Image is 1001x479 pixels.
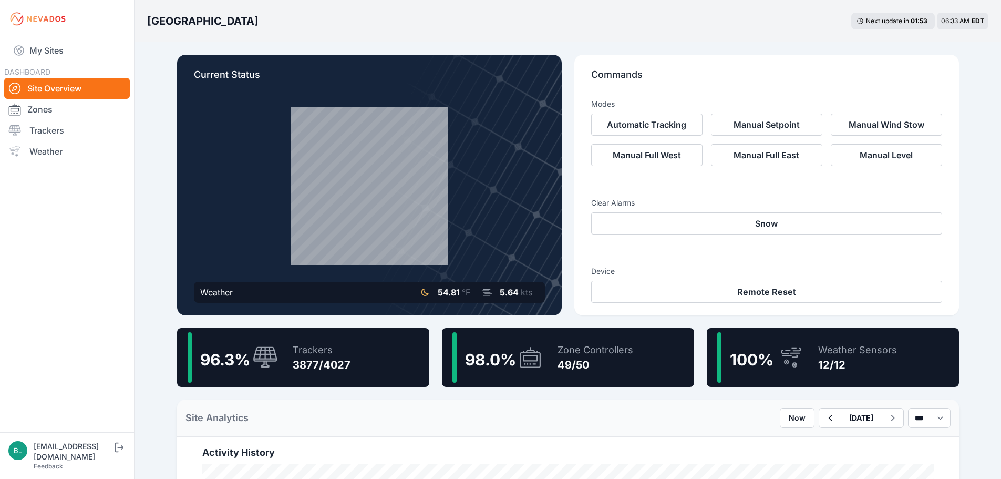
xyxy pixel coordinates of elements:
[200,286,233,299] div: Weather
[711,144,822,166] button: Manual Full East
[4,120,130,141] a: Trackers
[831,144,942,166] button: Manual Level
[911,17,930,25] div: 01 : 53
[591,144,703,166] button: Manual Full West
[831,114,942,136] button: Manual Wind Stow
[591,198,942,208] h3: Clear Alarms
[442,328,694,387] a: 98.0%Zone Controllers49/50
[558,358,633,372] div: 49/50
[591,67,942,90] p: Commands
[147,14,259,28] h3: [GEOGRAPHIC_DATA]
[4,99,130,120] a: Zones
[438,287,460,298] span: 54.81
[147,7,259,35] nav: Breadcrumb
[730,350,773,369] span: 100 %
[4,141,130,162] a: Weather
[521,287,532,298] span: kts
[780,408,814,428] button: Now
[941,17,969,25] span: 06:33 AM
[4,38,130,63] a: My Sites
[4,67,50,76] span: DASHBOARD
[972,17,984,25] span: EDT
[591,266,942,277] h3: Device
[591,114,703,136] button: Automatic Tracking
[500,287,519,298] span: 5.64
[707,328,959,387] a: 100%Weather Sensors12/12
[200,350,250,369] span: 96.3 %
[711,114,822,136] button: Manual Setpoint
[558,343,633,358] div: Zone Controllers
[34,441,112,462] div: [EMAIL_ADDRESS][DOMAIN_NAME]
[177,328,429,387] a: 96.3%Trackers3877/4027
[8,441,27,460] img: blippencott@invenergy.com
[818,343,897,358] div: Weather Sensors
[866,17,909,25] span: Next update in
[8,11,67,27] img: Nevados
[465,350,516,369] span: 98.0 %
[841,409,882,427] button: [DATE]
[34,462,63,470] a: Feedback
[591,99,615,109] h3: Modes
[293,343,350,358] div: Trackers
[591,212,942,235] button: Snow
[185,411,249,425] h2: Site Analytics
[591,281,942,303] button: Remote Reset
[293,358,350,372] div: 3877/4027
[462,287,470,298] span: °F
[818,358,897,372] div: 12/12
[202,445,934,460] h2: Activity History
[194,67,545,90] p: Current Status
[4,78,130,99] a: Site Overview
